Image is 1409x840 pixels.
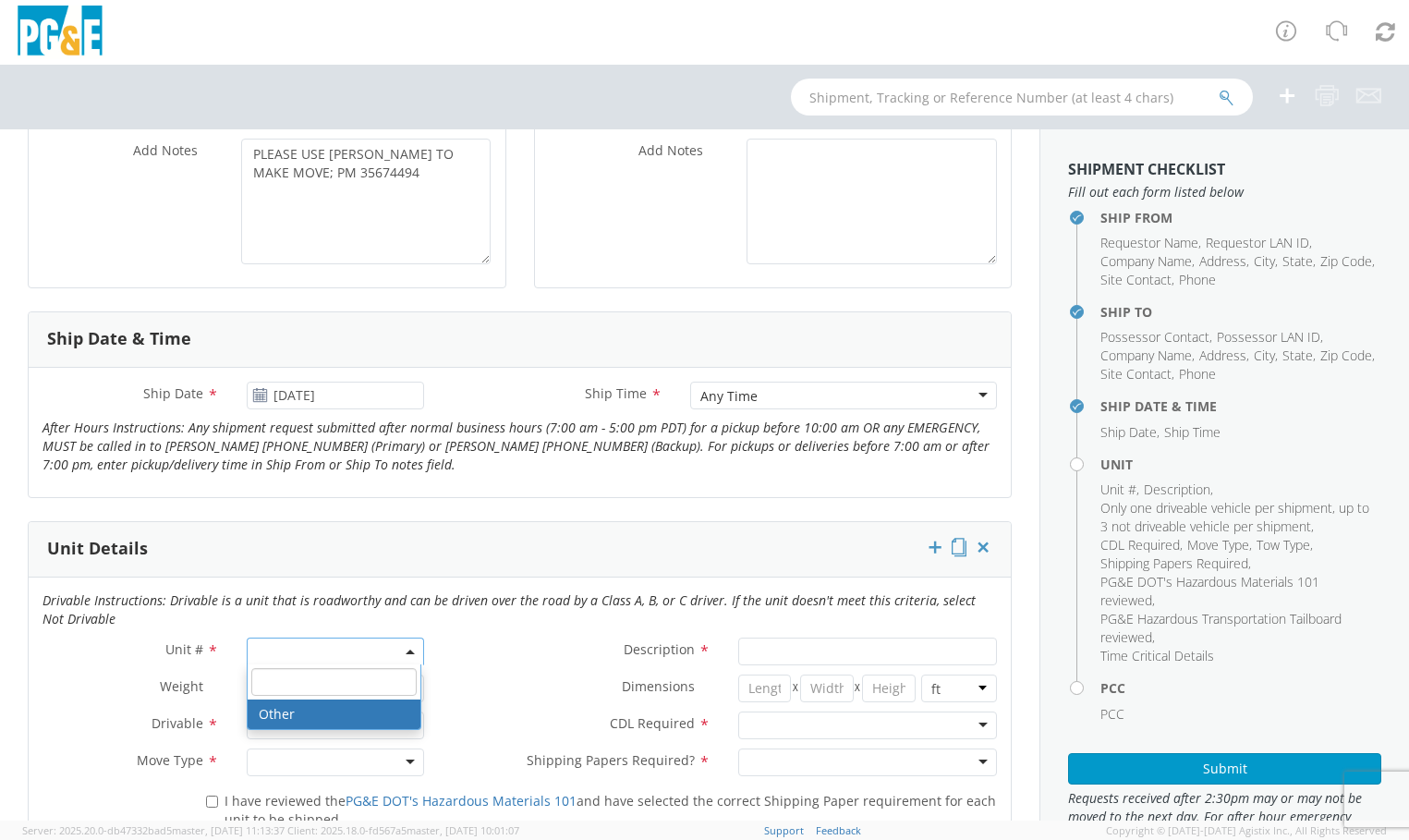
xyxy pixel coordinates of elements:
[1257,536,1313,554] li: ,
[700,387,758,406] div: Any Time
[1320,252,1375,271] li: ,
[1100,610,1342,646] span: PG&E Hazardous Transportation Tailboard reviewed
[1068,753,1381,785] button: Submit
[1100,305,1381,319] h4: Ship To
[1100,399,1381,413] h4: Ship Date & Time
[1217,328,1320,346] span: Possessor LAN ID
[172,823,285,837] span: master, [DATE] 11:13:37
[1100,271,1172,288] span: Site Contact
[407,823,519,837] span: master, [DATE] 10:01:07
[1187,536,1249,554] span: Move Type
[43,591,976,627] i: Drivable Instructions: Drivable is a unit that is roadworthy and can be driven over the road by a...
[1254,347,1278,365] li: ,
[287,823,519,837] span: Client: 2025.18.0-fd567a5
[1068,183,1381,201] span: Fill out each form listed below
[764,823,804,837] a: Support
[1100,705,1124,723] span: PCC
[1164,423,1221,441] span: Ship Time
[1254,347,1275,364] span: City
[1320,347,1372,364] span: Zip Code
[1320,347,1375,365] li: ,
[1282,252,1313,270] span: State
[1100,347,1195,365] li: ,
[1100,681,1381,695] h4: PCC
[1282,347,1316,365] li: ,
[1100,328,1209,346] span: Possessor Contact
[47,540,148,558] h3: Unit Details
[862,675,915,702] input: Height
[1100,423,1160,442] li: ,
[1100,252,1195,271] li: ,
[585,384,647,402] span: Ship Time
[133,141,198,159] span: Add Notes
[1179,365,1216,383] span: Phone
[1100,328,1212,347] li: ,
[1254,252,1278,271] li: ,
[43,419,990,473] i: After Hours Instructions: Any shipment request submitted after normal business hours (7:00 am - 5...
[610,714,695,732] span: CDL Required
[14,6,106,60] img: pge-logo-06675f144f4cfa6a6814.png
[346,792,577,810] a: PG&E DOT's Hazardous Materials 101
[1187,536,1252,554] li: ,
[1320,252,1372,270] span: Zip Code
[1100,499,1369,535] span: Only one driveable vehicle per shipment, up to 3 not driveable vehicle per shipment
[1100,536,1183,554] li: ,
[1068,159,1225,179] strong: Shipment Checklist
[638,141,703,159] span: Add Notes
[816,823,861,837] a: Feedback
[1100,610,1377,647] li: ,
[225,792,996,828] span: I have reviewed the and have selected the correct Shipping Paper requirement for each unit to be ...
[624,640,695,658] span: Description
[1100,481,1139,499] li: ,
[22,823,285,837] span: Server: 2025.20.0-db47332bad5
[1179,271,1216,288] span: Phone
[1217,328,1323,347] li: ,
[1100,234,1201,252] li: ,
[1199,347,1249,365] li: ,
[1206,234,1309,251] span: Requestor LAN ID
[1100,365,1174,383] li: ,
[165,640,203,658] span: Unit #
[1199,252,1246,270] span: Address
[1100,234,1198,251] span: Requestor Name
[1199,252,1249,271] li: ,
[143,384,203,402] span: Ship Date
[152,714,203,732] span: Drivable
[1100,499,1377,536] li: ,
[1144,481,1210,498] span: Description
[1100,554,1248,572] span: Shipping Papers Required
[1282,252,1316,271] li: ,
[206,796,218,808] input: I have reviewed thePG&E DOT's Hazardous Materials 101and have selected the correct Shipping Paper...
[1282,347,1313,364] span: State
[1100,536,1180,554] span: CDL Required
[160,677,203,695] span: Weight
[1106,823,1387,838] span: Copyright © [DATE]-[DATE] Agistix Inc., All Rights Reserved
[1100,211,1381,225] h4: Ship From
[1100,554,1251,573] li: ,
[1100,573,1319,609] span: PG&E DOT's Hazardous Materials 101 reviewed
[1100,252,1192,270] span: Company Name
[527,751,695,769] span: Shipping Papers Required?
[854,675,863,702] span: X
[1100,457,1381,471] h4: Unit
[1206,234,1312,252] li: ,
[1254,252,1275,270] span: City
[791,675,800,702] span: X
[791,79,1253,116] input: Shipment, Tracking or Reference Number (at least 4 chars)
[47,330,191,348] h3: Ship Date & Time
[1144,481,1213,499] li: ,
[248,700,419,729] li: Other
[800,675,853,702] input: Width
[1199,347,1246,364] span: Address
[1100,573,1377,610] li: ,
[1100,647,1214,664] span: Time Critical Details
[622,677,695,695] span: Dimensions
[137,751,203,769] span: Move Type
[1100,365,1172,383] span: Site Contact
[1257,536,1310,554] span: Tow Type
[1100,423,1157,441] span: Ship Date
[1100,481,1136,498] span: Unit #
[1100,271,1174,289] li: ,
[1100,347,1192,364] span: Company Name
[738,675,791,702] input: Length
